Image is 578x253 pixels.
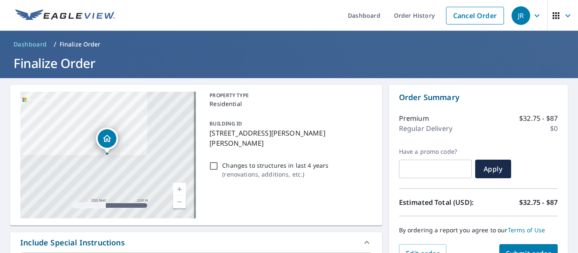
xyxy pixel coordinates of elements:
[15,9,115,22] img: EV Logo
[550,123,558,133] p: $0
[60,40,101,49] p: Finalize Order
[399,123,452,133] p: Regular Delivery
[222,170,328,179] p: ( renovations, additions, etc. )
[14,40,47,49] span: Dashboard
[10,38,568,51] nav: breadcrumb
[399,113,429,123] p: Premium
[10,54,568,72] h1: Finalize Order
[20,237,125,248] div: Include Special Instructions
[399,197,479,207] p: Estimated Total (USD):
[222,161,328,170] p: Changes to structures in last 4 years
[173,196,186,208] a: Current Level 17, Zoom Out
[10,232,382,253] div: Include Special Instructions
[209,120,242,127] p: BUILDING ID
[508,226,545,234] a: Terms of Use
[519,113,558,123] p: $32.75 - $87
[96,128,118,154] div: Dropped pin, building 1, Residential property, 13661 Sherre Cir Malakoff, TX 75148
[399,92,558,103] p: Order Summary
[399,226,558,234] p: By ordering a report you agree to our
[173,183,186,196] a: Current Level 17, Zoom In
[399,148,472,155] label: Have a promo code?
[209,92,368,99] p: PROPERTY TYPE
[482,164,504,174] span: Apply
[10,38,50,51] a: Dashboard
[475,160,511,178] button: Apply
[209,99,368,108] p: Residential
[446,7,504,24] a: Cancel Order
[209,128,368,148] p: [STREET_ADDRESS][PERSON_NAME][PERSON_NAME]
[512,6,530,25] div: JR
[54,39,56,49] li: /
[519,197,558,207] p: $32.75 - $87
